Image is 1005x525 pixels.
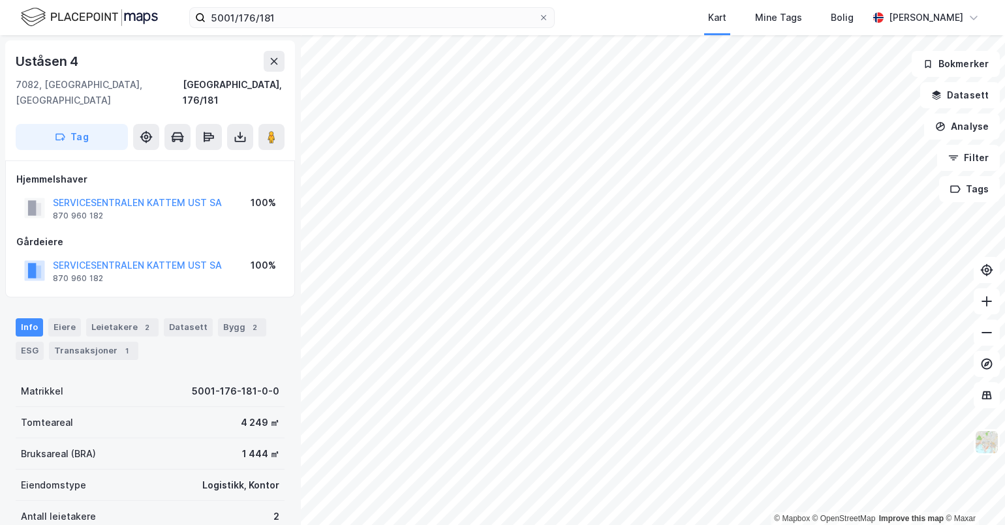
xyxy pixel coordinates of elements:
[812,514,876,523] a: OpenStreetMap
[120,344,133,357] div: 1
[192,383,279,399] div: 5001-176-181-0-0
[16,318,43,337] div: Info
[218,318,266,337] div: Bygg
[241,415,279,430] div: 4 249 ㎡
[16,51,81,72] div: Uståsen 4
[879,514,944,523] a: Improve this map
[48,318,81,337] div: Eiere
[924,113,1000,140] button: Analyse
[273,509,279,524] div: 2
[164,318,213,337] div: Datasett
[21,6,158,29] img: logo.f888ab2527a4732fd821a326f86c7f29.svg
[708,10,726,25] div: Kart
[21,383,63,399] div: Matrikkel
[251,195,276,211] div: 100%
[937,145,1000,171] button: Filter
[974,430,999,455] img: Z
[21,509,96,524] div: Antall leietakere
[912,51,1000,77] button: Bokmerker
[920,82,1000,108] button: Datasett
[831,10,854,25] div: Bolig
[140,321,153,334] div: 2
[940,462,1005,525] iframe: Chat Widget
[21,446,96,462] div: Bruksareal (BRA)
[16,77,183,108] div: 7082, [GEOGRAPHIC_DATA], [GEOGRAPHIC_DATA]
[53,211,103,221] div: 870 960 182
[183,77,285,108] div: [GEOGRAPHIC_DATA], 176/181
[939,176,1000,202] button: Tags
[49,342,138,360] div: Transaksjoner
[16,234,284,250] div: Gårdeiere
[16,172,284,187] div: Hjemmelshaver
[248,321,261,334] div: 2
[16,342,44,360] div: ESG
[53,273,103,284] div: 870 960 182
[251,258,276,273] div: 100%
[206,8,538,27] input: Søk på adresse, matrikkel, gårdeiere, leietakere eller personer
[21,415,73,430] div: Tomteareal
[86,318,159,337] div: Leietakere
[242,446,279,462] div: 1 444 ㎡
[755,10,802,25] div: Mine Tags
[889,10,963,25] div: [PERSON_NAME]
[940,462,1005,525] div: Kontrollprogram for chat
[16,124,128,150] button: Tag
[21,477,86,493] div: Eiendomstype
[774,514,810,523] a: Mapbox
[202,477,279,493] div: Logistikk, Kontor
